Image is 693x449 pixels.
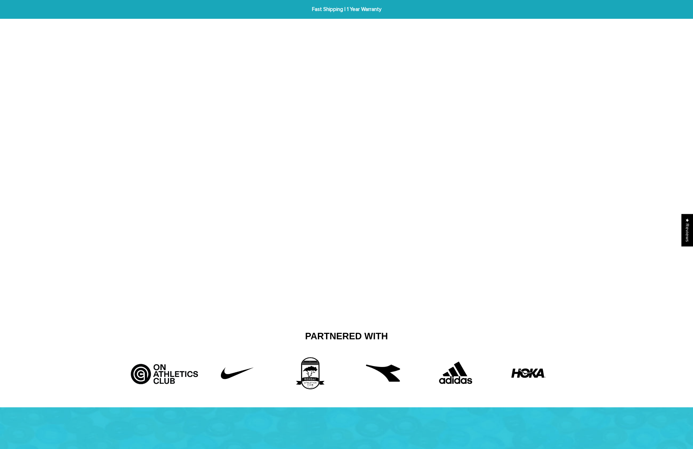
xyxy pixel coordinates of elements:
h2: Partnered With [133,331,560,342]
span: Fast Shipping | 1 Year Warranty [212,5,481,13]
img: Adidas.png [430,356,481,390]
img: Artboard_5_bcd5fb9d-526a-4748-82a7-e4a7ed1c43f8.jpg [128,356,201,386]
div: Click to open Judge.me floating reviews tab [681,214,693,246]
img: HOKA-logo.webp [511,356,546,390]
img: 3rd_partner.png [284,356,336,390]
img: Untitled-1_42f22808-10d6-43b8-a0fd-fffce8cf9462.png [212,356,263,390]
img: free-diadora-logo-icon-download-in-svg-png-gif-file-formats--brand-fashion-pack-logos-icons-28542... [366,356,400,390]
